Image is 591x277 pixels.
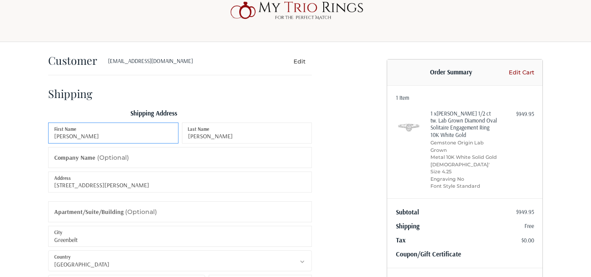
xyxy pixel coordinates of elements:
label: First Name [54,124,76,134]
a: Edit Cart [506,68,534,77]
h3: 1 Item [396,94,534,101]
legend: Shipping Address [48,109,259,123]
div: [EMAIL_ADDRESS][DOMAIN_NAME] [108,57,270,66]
li: Font Style Standard [430,182,497,190]
span: $0.00 [521,237,534,244]
div: $949.95 [500,110,534,119]
h2: Customer [48,53,99,67]
span: Shipping [396,222,420,230]
h3: Order Summary [396,68,507,77]
label: Apartment/Suite/Building [54,201,157,223]
h2: Shipping [48,87,99,100]
li: Metal 10K White Solid Gold [430,154,497,161]
span: Tax [396,236,406,244]
label: Last Name [188,124,209,134]
label: Address [54,173,71,183]
span: Free [525,222,534,229]
label: Country [54,252,70,262]
li: Gemstone Origin Lab Grown [430,139,497,154]
h4: 1 x [PERSON_NAME] 1/2 ct tw. Lab Grown Diamond Oval Solitaire Engagement Ring 10K White Gold [430,110,497,138]
a: Coupon/Gift Certificate [396,250,461,258]
span: Subtotal [396,208,419,216]
small: (Optional) [97,154,129,161]
span: $949.95 [516,208,534,215]
small: (Optional) [125,208,157,216]
button: Edit [287,55,312,67]
label: Company Name [54,147,129,168]
li: [DEMOGRAPHIC_DATA]' Size 4.25 [430,161,497,175]
label: City [54,228,62,237]
li: Engraving No [430,175,497,183]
